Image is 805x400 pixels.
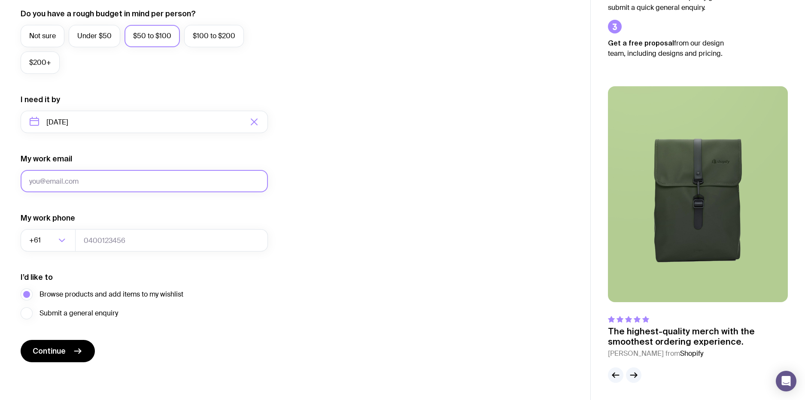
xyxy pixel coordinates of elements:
label: $200+ [21,52,60,74]
label: My work email [21,154,72,164]
span: +61 [29,229,43,252]
input: Search for option [43,229,56,252]
label: Under $50 [69,25,120,47]
cite: [PERSON_NAME] from [608,348,788,359]
label: Not sure [21,25,64,47]
label: $100 to $200 [184,25,244,47]
label: Do you have a rough budget in mind per person? [21,9,196,19]
strong: Get a free proposal [608,39,674,47]
div: Search for option [21,229,76,252]
div: Open Intercom Messenger [776,371,796,391]
input: Select a target date [21,111,268,133]
p: from our design team, including designs and pricing. [608,38,737,59]
label: I’d like to [21,272,53,282]
span: Submit a general enquiry [39,308,118,318]
span: Browse products and add items to my wishlist [39,289,183,300]
label: My work phone [21,213,75,223]
input: you@email.com [21,170,268,192]
p: The highest-quality merch with the smoothest ordering experience. [608,326,788,347]
label: $50 to $100 [125,25,180,47]
span: Shopify [680,349,703,358]
button: Continue [21,340,95,362]
label: I need it by [21,94,60,105]
span: Continue [33,346,66,356]
input: 0400123456 [75,229,268,252]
